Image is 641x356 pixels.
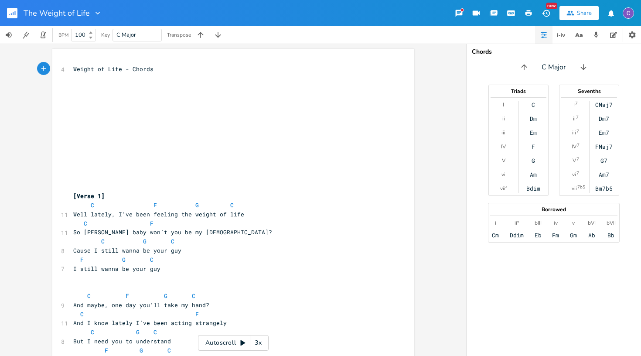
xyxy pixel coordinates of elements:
[572,171,576,178] div: vi
[116,31,136,39] span: C Major
[502,157,505,164] div: V
[573,157,576,164] div: V
[532,157,535,164] div: G
[153,328,157,336] span: C
[552,232,559,239] div: Fm
[492,232,499,239] div: Cm
[73,301,209,309] span: And maybe, one day you’ll take my hand?
[73,65,153,73] span: Weight of Life - Chords
[510,232,524,239] div: Ddim
[195,310,199,318] span: F
[126,292,129,300] span: F
[73,246,181,254] span: Cause I still wanna be your guy
[24,9,90,17] span: The Weight of Life
[572,129,576,136] div: iii
[503,101,504,108] div: I
[573,115,576,122] div: ii
[87,292,91,300] span: C
[167,32,191,38] div: Transpose
[230,201,234,209] span: C
[73,337,171,345] span: But I need you to understand
[153,201,157,209] span: F
[559,89,619,94] div: Sevenths
[150,256,153,264] span: C
[101,237,105,245] span: C
[559,6,599,20] button: Share
[489,89,548,94] div: Triads
[143,237,147,245] span: G
[595,101,613,108] div: CMaj7
[192,292,195,300] span: C
[577,184,585,191] sup: 7b5
[195,201,199,209] span: G
[542,62,566,72] span: C Major
[501,171,505,178] div: vi
[501,129,505,136] div: iii
[73,319,227,327] span: And I know lately I’ve been acting strangely
[577,142,580,149] sup: 7
[532,101,535,108] div: C
[546,3,557,9] div: New
[84,219,87,227] span: C
[80,310,84,318] span: C
[537,5,555,21] button: New
[167,346,171,354] span: C
[91,201,94,209] span: C
[140,346,143,354] span: G
[599,115,609,122] div: Dm7
[502,115,505,122] div: ii
[572,219,575,226] div: v
[150,219,153,227] span: F
[80,256,84,264] span: F
[122,256,126,264] span: G
[500,185,507,192] div: vii°
[607,219,616,226] div: bVII
[554,219,558,226] div: iv
[599,171,609,178] div: Am7
[588,232,595,239] div: Ab
[101,32,110,38] div: Key
[91,328,94,336] span: C
[575,100,578,107] sup: 7
[532,143,535,150] div: F
[58,33,68,38] div: BPM
[136,328,140,336] span: G
[250,335,266,351] div: 3x
[588,219,596,226] div: bVI
[530,129,537,136] div: Em
[171,237,174,245] span: C
[105,346,108,354] span: F
[530,115,537,122] div: Dm
[607,232,614,239] div: Bb
[198,335,269,351] div: Autoscroll
[576,128,579,135] sup: 7
[73,192,105,200] span: [Verse 1]
[576,170,579,177] sup: 7
[515,219,519,226] div: ii°
[576,156,579,163] sup: 7
[164,292,167,300] span: G
[73,210,244,218] span: Well lately, I’ve been feeling the weight of life
[570,232,577,239] div: Gm
[595,185,613,192] div: Bm7b5
[73,228,272,236] span: So [PERSON_NAME] baby won’t you be my [DEMOGRAPHIC_DATA]?
[535,219,542,226] div: bIII
[600,157,607,164] div: G7
[599,129,609,136] div: Em7
[577,9,592,17] div: Share
[472,49,636,55] div: Chords
[572,143,576,150] div: IV
[595,143,613,150] div: FMaj7
[530,171,537,178] div: Am
[535,232,542,239] div: Eb
[73,265,160,273] span: I still wanna be your guy
[572,185,577,192] div: vii
[576,114,579,121] sup: 7
[623,7,634,19] img: Calum Wright
[526,185,540,192] div: Bdim
[501,143,506,150] div: IV
[488,207,619,212] div: Borrowed
[495,219,496,226] div: i
[573,101,575,108] div: I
